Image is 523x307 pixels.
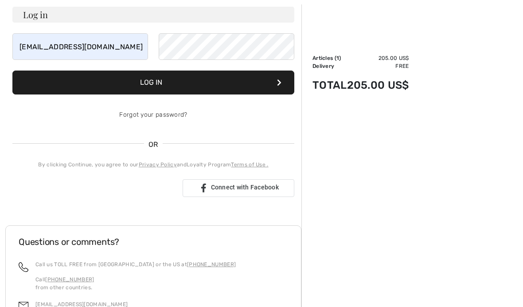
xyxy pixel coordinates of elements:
[119,111,187,118] a: Forgot your password?
[187,261,236,268] a: [PHONE_NUMBER]
[35,276,45,283] font: Call
[187,161,231,168] font: Loyalty Program
[35,284,92,291] font: from other countries.
[23,8,48,20] font: Log in
[379,55,409,61] font: 205.00 US$
[347,79,409,91] font: 205.00 US$
[38,161,138,168] font: By clicking Continue, you agree to our
[45,276,94,283] a: [PHONE_NUMBER]
[8,178,180,198] iframe: Sign in with Google Button
[336,55,339,61] font: 1
[148,140,158,149] font: OR
[312,55,336,61] font: Articles (
[312,79,347,91] font: Total
[12,178,176,198] div: Sign in with Google. Opens in new tab
[139,161,177,168] a: Privacy Policy
[35,261,187,268] font: Call us TOLL FREE from [GEOGRAPHIC_DATA] or the US at
[12,33,148,60] input: E-mail
[12,71,294,94] button: Log in
[183,179,294,197] a: Connect with Facebook
[177,161,187,168] font: and
[211,184,279,191] font: Connect with Facebook
[231,161,268,168] a: Terms of Use .
[19,262,28,272] img: call
[395,63,409,69] font: Free
[339,55,341,61] font: )
[19,236,119,247] font: Questions or comments?
[140,78,162,87] font: Log in
[312,63,334,69] font: Delivery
